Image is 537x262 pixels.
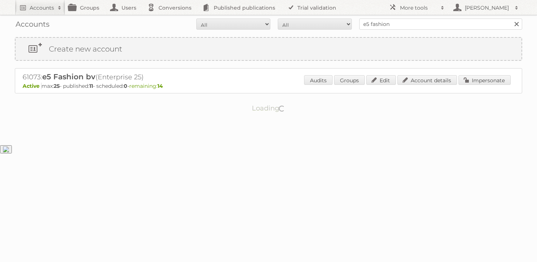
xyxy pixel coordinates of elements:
[458,75,511,85] a: Impersonate
[334,75,365,85] a: Groups
[397,75,457,85] a: Account details
[463,4,511,11] h2: [PERSON_NAME]
[400,4,437,11] h2: More tools
[229,101,309,116] p: Loading
[23,72,282,82] h2: 61073: (Enterprise 25)
[42,72,96,81] span: e5 Fashion bv
[30,4,54,11] h2: Accounts
[23,83,514,89] p: max: - published: - scheduled: -
[124,83,127,89] strong: 0
[16,38,521,60] a: Create new account
[129,83,163,89] span: remaining:
[366,75,396,85] a: Edit
[89,83,93,89] strong: 11
[157,83,163,89] strong: 14
[304,75,333,85] a: Audits
[54,83,60,89] strong: 25
[23,83,41,89] span: Active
